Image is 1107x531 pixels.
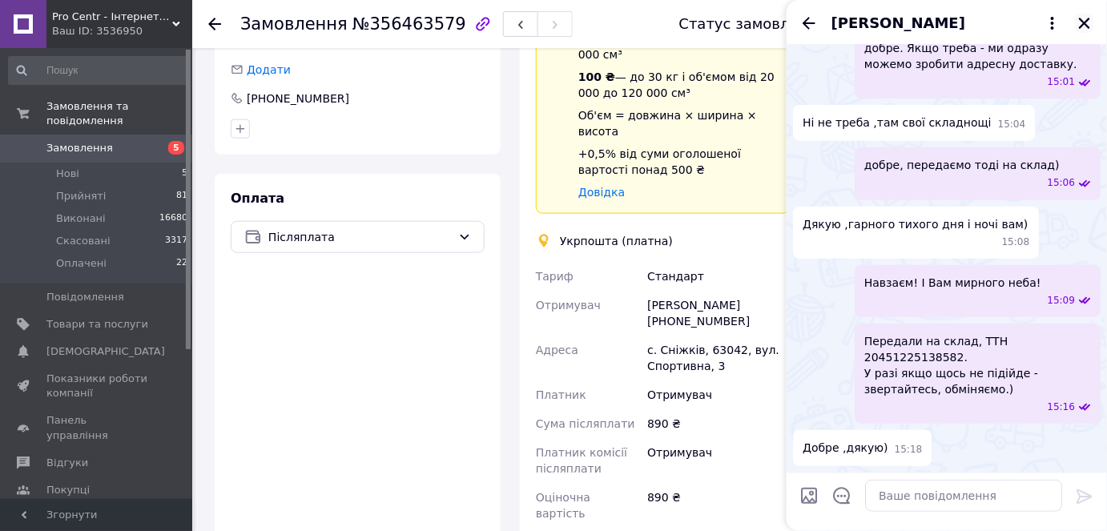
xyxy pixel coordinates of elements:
[52,10,172,24] span: Pro Centr - Інтернет-магазин спецодягу, спецвзуття та засобів індивідуального захисту
[536,388,586,401] span: Платник
[831,485,852,506] button: Відкрити шаблони відповідей
[1047,176,1075,190] span: 15:06 12.08.2025
[240,14,348,34] span: Замовлення
[231,191,284,206] span: Оплата
[1047,75,1075,89] span: 15:01 12.08.2025
[536,446,627,475] span: Платник комісії післяплати
[536,344,578,356] span: Адреса
[831,13,965,34] span: [PERSON_NAME]
[165,234,187,248] span: 3317
[56,211,106,226] span: Виконані
[644,336,793,380] div: с. Сніжків, 63042, вул. Спортивна, 3
[536,417,635,430] span: Сума післяплати
[578,186,625,199] a: Довідка
[864,275,1041,291] span: Навзаєм! І Вам мирного неба!
[46,290,124,304] span: Повідомлення
[803,216,1028,232] span: Дякую ,гарного тихого дня і ночі вам)
[56,256,107,271] span: Оплачені
[8,56,189,85] input: Пошук
[578,70,615,83] span: 100 ₴
[679,16,827,32] div: Статус замовлення
[46,413,148,442] span: Панель управління
[536,299,601,312] span: Отримувач
[644,380,793,409] div: Отримувач
[1002,235,1030,249] span: 15:08 12.08.2025
[831,13,1062,34] button: [PERSON_NAME]
[578,69,776,101] div: — до 30 кг і об'ємом від 20 000 до 120 000 см³
[56,189,106,203] span: Прийняті
[46,317,148,332] span: Товари та послуги
[46,456,88,470] span: Відгуки
[56,167,79,181] span: Нові
[1075,14,1094,33] button: Закрити
[864,333,1091,397] span: Передали на склад, ТТН 20451225138582. У разі якщо щось не підійде - звертайтесь, обміняємо.)
[176,189,187,203] span: 81
[56,234,111,248] span: Скасовані
[578,146,776,178] div: +0,5% від суми оголошеної вартості понад 500 ₴
[168,141,184,155] span: 5
[864,157,1060,173] span: добре, передаємо тоді на склад)
[864,40,1091,72] span: добре. Якщо треба - ми одразу можемо зробити адресну доставку.
[799,14,819,33] button: Назад
[247,63,291,76] span: Додати
[644,438,793,483] div: Отримувач
[556,233,677,249] div: Укрпошта (платна)
[895,443,923,457] span: 15:18 12.08.2025
[46,141,113,155] span: Замовлення
[803,440,888,457] span: Добре ,дякую)
[536,270,574,283] span: Тариф
[208,16,221,32] div: Повернутися назад
[46,99,192,128] span: Замовлення та повідомлення
[46,372,148,400] span: Показники роботи компанії
[644,262,793,291] div: Стандарт
[159,211,187,226] span: 16680
[536,491,590,520] span: Оціночна вартість
[1047,400,1075,414] span: 15:16 12.08.2025
[352,14,466,34] span: №356463579
[998,118,1026,131] span: 15:04 12.08.2025
[803,115,992,131] span: Ні не треба ,там свої складнощі
[182,167,187,181] span: 5
[52,24,192,38] div: Ваш ID: 3536950
[644,483,793,528] div: 890 ₴
[46,483,90,497] span: Покупці
[644,409,793,438] div: 890 ₴
[578,107,776,139] div: Об'єм = довжина × ширина × висота
[46,344,165,359] span: [DEMOGRAPHIC_DATA]
[176,256,187,271] span: 22
[644,291,793,336] div: [PERSON_NAME] [PHONE_NUMBER]
[245,91,351,107] div: [PHONE_NUMBER]
[1047,294,1075,308] span: 15:09 12.08.2025
[268,228,452,246] span: Післяплата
